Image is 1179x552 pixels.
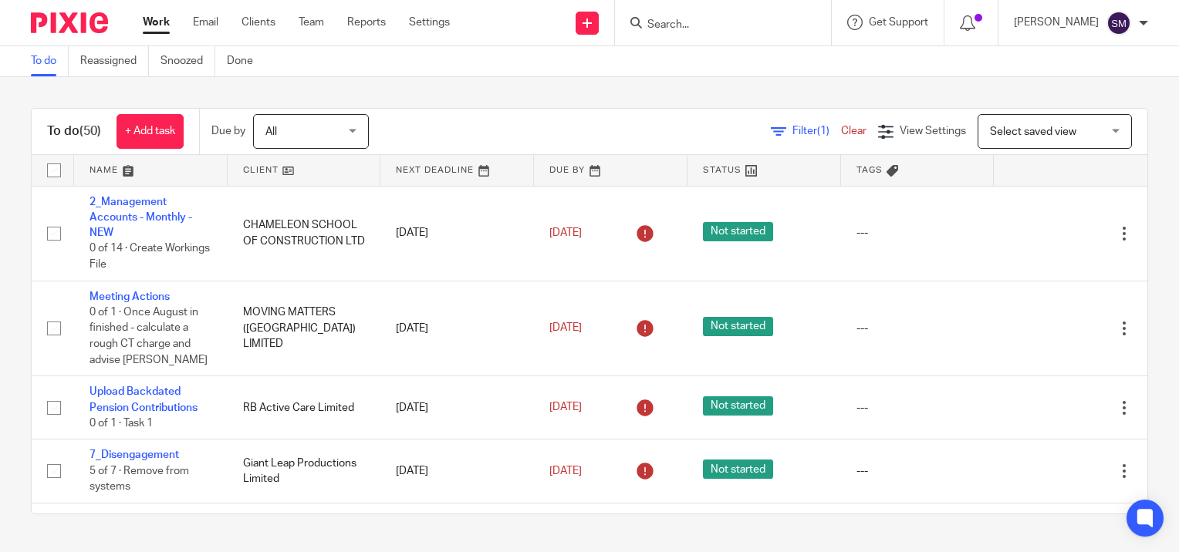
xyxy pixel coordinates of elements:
[703,396,773,416] span: Not started
[380,186,534,281] td: [DATE]
[380,281,534,376] td: [DATE]
[409,15,450,30] a: Settings
[211,123,245,139] p: Due by
[347,15,386,30] a: Reports
[549,466,582,476] span: [DATE]
[228,186,381,281] td: CHAMELEON SCHOOL OF CONSTRUCTION LTD
[856,463,979,479] div: ---
[90,291,170,302] a: Meeting Actions
[160,46,215,76] a: Snoozed
[703,222,773,241] span: Not started
[646,19,785,32] input: Search
[900,126,966,136] span: View Settings
[227,46,265,76] a: Done
[90,307,208,365] span: 0 of 1 · Once August in finished - calculate a rough CT charge and advise [PERSON_NAME]
[380,376,534,439] td: [DATE]
[817,126,829,136] span: (1)
[90,466,189,493] span: 5 of 7 · Remove from systems
[703,459,773,479] span: Not started
[990,126,1076,137] span: Select saved view
[31,46,69,76] a: To do
[265,126,277,137] span: All
[117,114,184,149] a: + Add task
[549,323,582,334] span: [DATE]
[80,46,149,76] a: Reassigned
[841,126,867,136] a: Clear
[31,12,108,33] img: Pixie
[143,15,170,30] a: Work
[242,15,275,30] a: Clients
[856,321,979,336] div: ---
[193,15,218,30] a: Email
[703,317,773,336] span: Not started
[1106,11,1131,35] img: svg%3E
[549,402,582,413] span: [DATE]
[869,17,928,28] span: Get Support
[90,418,153,429] span: 0 of 1 · Task 1
[549,227,582,238] span: [DATE]
[90,197,192,239] a: 2_Management Accounts - Monthly - NEW
[90,244,210,271] span: 0 of 14 · Create Workings File
[79,125,101,137] span: (50)
[228,376,381,439] td: RB Active Care Limited
[856,225,979,241] div: ---
[47,123,101,140] h1: To do
[856,166,883,174] span: Tags
[856,400,979,416] div: ---
[228,281,381,376] td: MOVING MATTERS ([GEOGRAPHIC_DATA]) LIMITED
[792,126,841,136] span: Filter
[228,439,381,503] td: Giant Leap Productions Limited
[380,439,534,503] td: [DATE]
[1014,15,1099,30] p: [PERSON_NAME]
[90,386,198,412] a: Upload Backdated Pension Contributions
[90,449,179,460] a: 7_Disengagement
[299,15,324,30] a: Team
